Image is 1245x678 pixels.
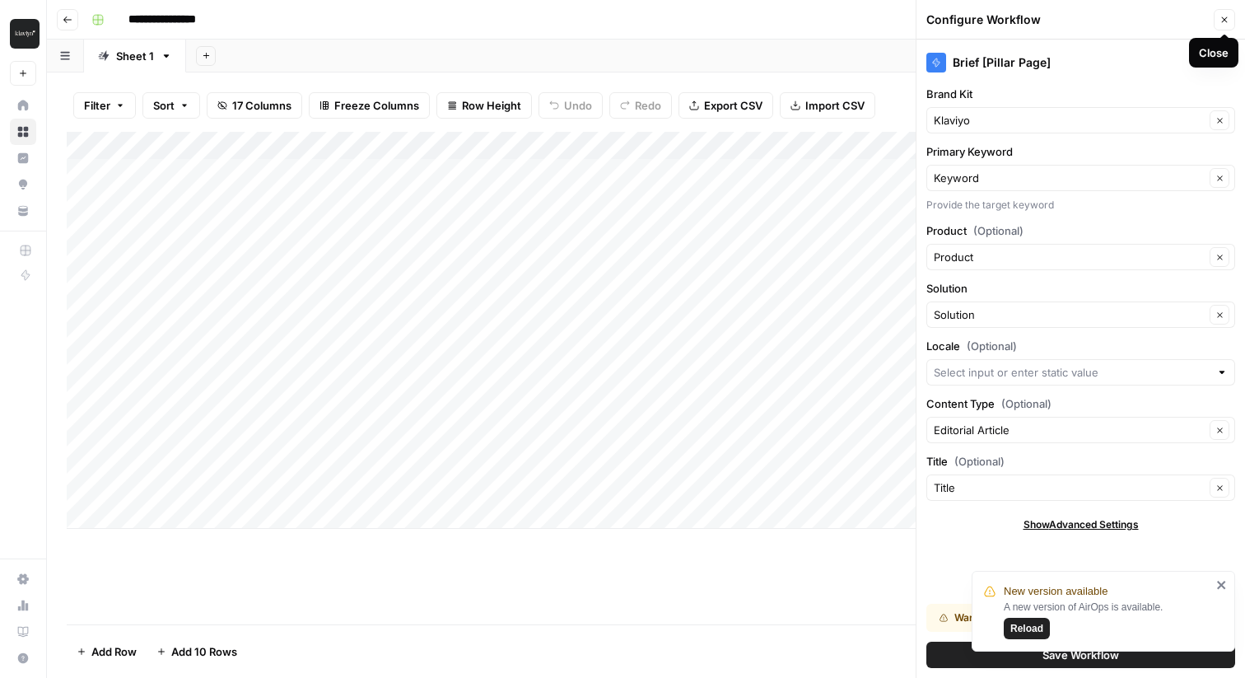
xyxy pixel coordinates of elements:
[609,92,672,119] button: Redo
[1004,618,1050,639] button: Reload
[10,171,36,198] a: Opportunities
[926,53,1235,72] div: Brief [Pillar Page]
[1004,600,1211,639] div: A new version of AirOps is available.
[10,198,36,224] a: Your Data
[564,97,592,114] span: Undo
[934,249,1205,265] input: Product
[1004,583,1107,600] span: New version available
[10,592,36,619] a: Usage
[926,395,1235,412] label: Content Type
[10,645,36,671] button: Help + Support
[926,338,1235,354] label: Locale
[10,566,36,592] a: Settings
[309,92,430,119] button: Freeze Columns
[954,453,1005,470] span: (Optional)
[73,92,136,119] button: Filter
[940,610,1171,625] div: Unsaved inputs detected
[926,143,1235,160] label: Primary Keyword
[678,92,773,119] button: Export CSV
[973,222,1024,239] span: (Optional)
[704,97,762,114] span: Export CSV
[153,97,175,114] span: Sort
[780,92,875,119] button: Import CSV
[934,364,1210,381] input: Select input or enter static value
[207,92,302,119] button: 17 Columns
[67,638,147,665] button: Add Row
[10,19,40,49] img: Klaviyo Logo
[539,92,603,119] button: Undo
[926,280,1235,297] label: Solution
[436,92,532,119] button: Row Height
[334,97,419,114] span: Freeze Columns
[926,86,1235,102] label: Brand Kit
[10,92,36,119] a: Home
[1216,578,1228,591] button: close
[934,112,1205,129] input: Klaviyo
[934,306,1205,323] input: Solution
[934,422,1205,438] input: Editorial Article
[926,222,1235,239] label: Product
[232,97,291,114] span: 17 Columns
[10,145,36,171] a: Insights
[147,638,247,665] button: Add 10 Rows
[926,642,1235,668] button: Save Workflow
[171,643,237,660] span: Add 10 Rows
[954,610,997,625] span: Warning:
[10,119,36,145] a: Browse
[805,97,865,114] span: Import CSV
[926,198,1235,213] div: Provide the target keyword
[1010,621,1043,636] span: Reload
[1199,44,1229,61] div: Close
[635,97,661,114] span: Redo
[934,170,1205,186] input: Keyword
[91,643,137,660] span: Add Row
[84,40,186,72] a: Sheet 1
[1024,517,1139,532] span: Show Advanced Settings
[84,97,110,114] span: Filter
[10,13,36,54] button: Workspace: Klaviyo
[10,619,36,645] a: Learning Hub
[116,48,154,64] div: Sheet 1
[934,479,1205,496] input: Title
[1042,647,1119,663] span: Save Workflow
[142,92,200,119] button: Sort
[1001,395,1051,412] span: (Optional)
[926,453,1235,470] label: Title
[462,97,521,114] span: Row Height
[967,338,1017,354] span: (Optional)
